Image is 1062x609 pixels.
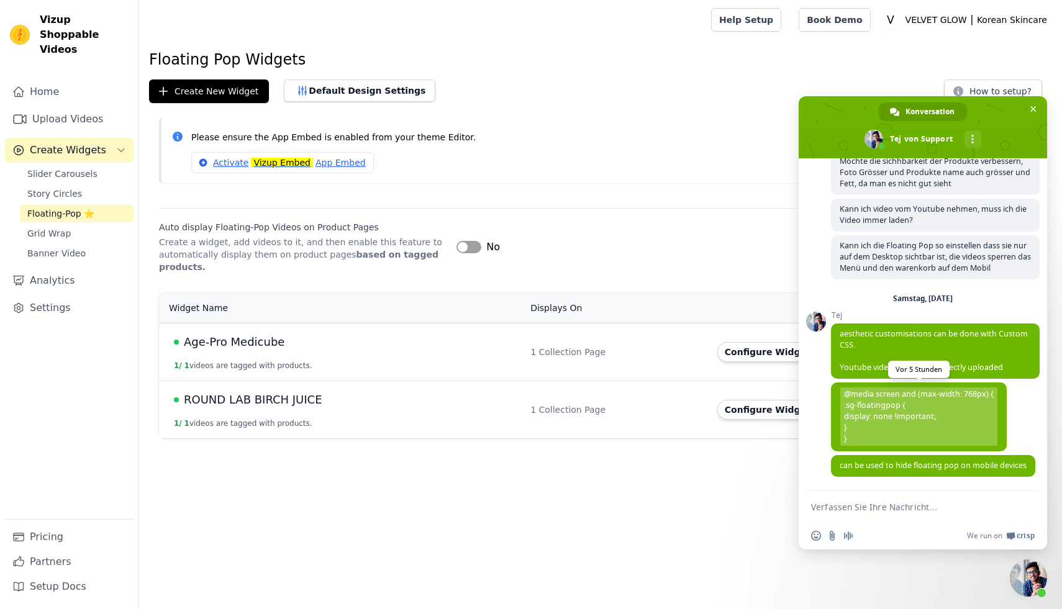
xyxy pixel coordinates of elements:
th: Displays On [523,293,710,323]
span: No [486,240,500,255]
span: aesthetic customisations can be done with Custom CSS. Youtube videos have to be directly uploaded [840,328,1028,372]
label: Auto display Floating-Pop Videos on Product Pages [159,221,447,233]
span: Crisp [1017,531,1035,541]
button: 1/ 1videos are tagged with products. [174,418,312,428]
a: Grid Wrap [20,225,134,242]
div: 1 Collection Page [530,346,702,358]
a: ActivateVizup EmbedApp Embed [191,152,374,173]
th: Widget Name [159,293,523,323]
span: We run on [967,531,1002,541]
a: Banner Video [20,245,134,262]
span: Konversation [905,102,955,121]
button: V VELVET GLOW ⎮ Korean Skincare [881,9,1052,31]
span: Möchte die sichhbarkeit der Produkte verbessern, Foto Grösser und Produkte name auch grösser und ... [840,156,1030,189]
span: Grid Wrap [27,227,71,240]
div: 1 Collection Page [530,404,702,416]
div: Konversation [879,102,967,121]
span: Live Published [174,340,179,345]
a: Analytics [5,268,134,293]
button: How to setup? [944,79,1042,103]
a: Settings [5,295,134,320]
button: 1/ 1videos are tagged with products. [174,361,312,371]
span: Create Widgets [30,143,106,158]
a: Help Setup [711,8,781,32]
button: Configure Widget [717,342,818,362]
span: Floating-Pop ⭐ [27,207,94,220]
button: Default Design Settings [284,79,435,102]
h1: Floating Pop Widgets [149,50,1052,70]
span: Einen Emoji einfügen [811,531,821,541]
span: Slider Carousels [27,168,98,180]
span: can be used to hide floating pop on mobile devices [840,460,1027,471]
p: Please ensure the App Embed is enabled from your theme Editor. [191,130,1032,145]
img: Vizup [10,25,30,45]
div: Mehr Kanäle [964,131,981,148]
a: We run onCrisp [967,531,1035,541]
a: Home [5,79,134,104]
span: Chat schließen [1027,102,1040,115]
mark: Vizup Embed [251,158,313,168]
span: 1 [184,361,189,370]
a: Setup Docs [5,574,134,599]
a: Story Circles [20,185,134,202]
p: Create a widget, add videos to it, and then enable this feature to automatically display them on ... [159,236,447,273]
button: Configure Widget [717,400,818,420]
span: 1 / [174,361,182,370]
span: 1 / [174,419,182,428]
a: Book Demo [799,8,870,32]
span: Live Published [174,397,179,402]
span: Vizup Shoppable Videos [40,12,129,57]
span: Kann ich video vom Youtube nehmen, muss ich die Video immer laden? [840,204,1027,225]
textarea: Verfassen Sie Ihre Nachricht… [811,502,1007,513]
a: Pricing [5,525,134,549]
a: Slider Carousels [20,165,134,183]
span: Tej [831,311,1040,320]
a: Floating-Pop ⭐ [20,205,134,222]
span: Audionachricht aufzeichnen [843,531,853,541]
button: No [456,240,500,255]
span: Age-Pro Medicube [184,333,284,351]
button: Create New Widget [149,79,269,103]
a: Upload Videos [5,107,134,132]
div: Chat schließen [1010,559,1047,597]
span: Story Circles [27,187,82,200]
span: ROUND LAB BIRCH JUICE [184,391,322,408]
span: @media screen and (max-width: 768px) { .sg-floatingpop { display: none !important; } } [840,387,997,446]
span: Kann ich die Floating Pop so einstellen dass sie nur auf dem Desktop sichtbar ist, die videos spe... [840,240,1031,273]
strong: based on tagged products. [159,250,438,272]
text: V [887,14,894,26]
span: Datei senden [827,531,837,541]
div: Samstag, [DATE] [893,295,953,302]
span: Banner Video [27,247,86,259]
span: 1 [184,419,189,428]
a: Partners [5,549,134,574]
a: How to setup? [944,88,1042,100]
button: Create Widgets [5,138,134,163]
p: VELVET GLOW ⎮ Korean Skincare [901,9,1052,31]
